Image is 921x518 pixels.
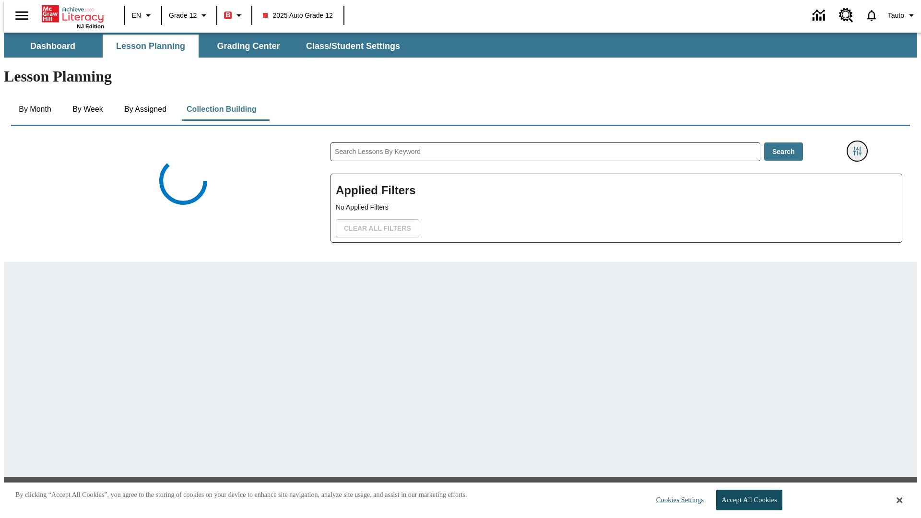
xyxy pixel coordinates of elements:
div: SubNavbar [4,33,917,58]
span: NJ Edition [77,24,104,29]
button: Grading Center [201,35,296,58]
div: Search [315,122,910,262]
input: Search Lessons By Keyword [331,143,760,161]
div: Collections [3,122,315,262]
a: Notifications [859,3,884,28]
h2: Applied Filters [336,179,897,202]
a: Data Center [807,2,833,29]
span: Class/Student Settings [306,41,400,52]
button: Filters Side menu [848,141,867,161]
span: Grading Center [217,41,280,52]
span: Lesson Planning [116,41,185,52]
h1: Lesson Planning [4,68,917,85]
button: Dashboard [5,35,101,58]
button: Grade: Grade 12, Select a grade [165,7,213,24]
button: Collection Building [179,98,264,121]
a: Resource Center, Will open in new tab [833,2,859,28]
button: Language: EN, Select a language [128,7,158,24]
span: Grade 12 [169,11,197,21]
div: Applied Filters [331,174,902,243]
button: Class/Student Settings [298,35,408,58]
button: By Assigned [117,98,174,121]
span: 2025 Auto Grade 12 [263,11,332,21]
div: SubNavbar [4,35,409,58]
button: Close [897,496,902,505]
p: By clicking “Accept All Cookies”, you agree to the storing of cookies on your device to enhance s... [15,490,467,500]
a: Home [42,4,104,24]
button: By Month [11,98,59,121]
button: Profile/Settings [884,7,921,24]
button: Open side menu [8,1,36,30]
button: By Week [64,98,112,121]
span: B [225,9,230,21]
button: Search [764,142,803,161]
span: Tauto [888,11,904,21]
span: Dashboard [30,41,75,52]
div: Home [42,3,104,29]
p: No Applied Filters [336,202,897,212]
span: EN [132,11,141,21]
button: Cookies Settings [648,490,708,510]
button: Accept All Cookies [716,490,782,510]
button: Lesson Planning [103,35,199,58]
button: Boost Class color is red. Change class color [220,7,248,24]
